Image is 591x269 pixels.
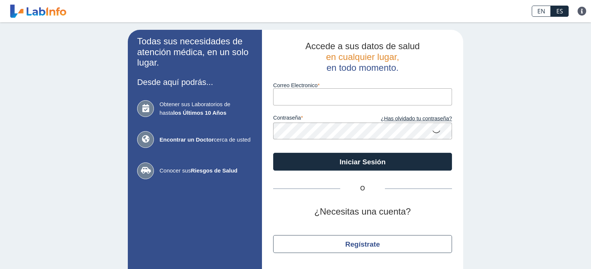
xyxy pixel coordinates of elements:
[273,235,452,253] button: Regístrate
[326,63,398,73] span: en todo momento.
[551,6,569,17] a: ES
[159,136,253,144] span: cerca de usted
[273,206,452,217] h2: ¿Necesitas una cuenta?
[159,136,214,143] b: Encontrar un Doctor
[340,184,385,193] span: O
[137,36,253,68] h2: Todas sus necesidades de atención médica, en un solo lugar.
[137,77,253,87] h3: Desde aquí podrás...
[273,82,452,88] label: Correo Electronico
[273,153,452,171] button: Iniciar Sesión
[159,167,253,175] span: Conocer sus
[306,41,420,51] span: Accede a sus datos de salud
[363,115,452,123] a: ¿Has olvidado tu contraseña?
[173,110,227,116] b: los Últimos 10 Años
[273,115,363,123] label: contraseña
[191,167,237,174] b: Riesgos de Salud
[532,6,551,17] a: EN
[326,52,399,62] span: en cualquier lugar,
[159,100,253,117] span: Obtener sus Laboratorios de hasta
